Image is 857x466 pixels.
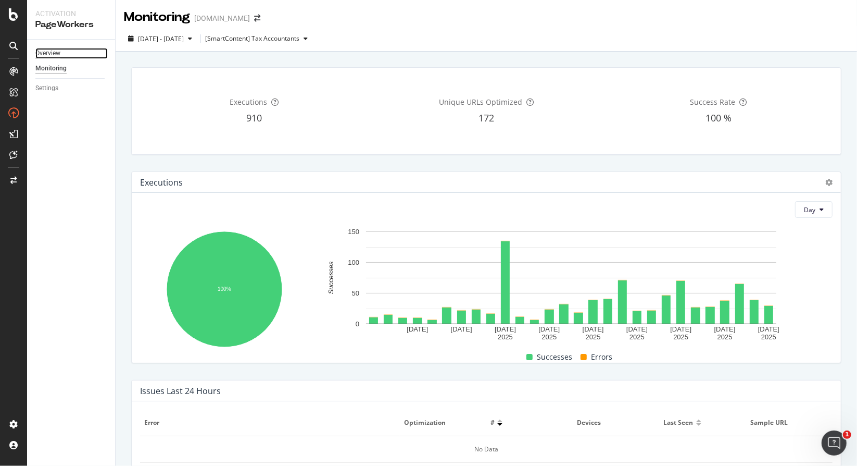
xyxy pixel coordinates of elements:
[490,418,495,427] span: #
[750,418,826,427] span: Sample URL
[35,63,108,74] a: Monitoring
[670,325,691,333] text: [DATE]
[144,418,393,427] span: Error
[541,334,557,341] text: 2025
[194,13,250,23] div: [DOMAIN_NAME]
[246,112,262,124] span: 910
[140,177,183,188] div: Executions
[124,30,196,47] button: [DATE] - [DATE]
[348,228,359,236] text: 150
[35,19,107,31] div: PageWorkers
[35,8,107,19] div: Activation
[205,35,299,42] div: [SmartContent] Tax Accountants
[478,112,494,124] span: 172
[714,325,735,333] text: [DATE]
[577,418,652,427] span: Devices
[758,325,779,333] text: [DATE]
[351,289,359,297] text: 50
[35,83,58,94] div: Settings
[35,48,108,59] a: Overview
[218,287,231,292] text: 100%
[585,334,600,341] text: 2025
[664,418,694,427] span: Last seen
[348,259,359,266] text: 100
[140,386,221,396] div: Issues Last 24 Hours
[495,325,516,333] text: [DATE]
[717,334,732,341] text: 2025
[538,325,560,333] text: [DATE]
[140,226,308,355] svg: A chart.
[705,112,732,124] span: 100 %
[582,325,603,333] text: [DATE]
[537,351,572,363] span: Successes
[673,334,688,341] text: 2025
[124,8,190,26] div: Monitoring
[761,334,776,341] text: 2025
[795,201,833,218] button: Day
[843,431,851,439] span: 1
[138,34,184,43] span: [DATE] - [DATE]
[327,261,335,294] text: Successes
[35,48,60,59] div: Overview
[822,431,847,456] iframe: Intercom live chat
[626,325,648,333] text: [DATE]
[205,30,312,47] button: [SmartContent] Tax Accountants
[254,15,260,22] div: arrow-right-arrow-left
[35,83,108,94] a: Settings
[690,97,736,107] span: Success Rate
[230,97,267,107] span: Executions
[450,325,472,333] text: [DATE]
[804,205,815,214] span: Day
[314,226,827,342] svg: A chart.
[591,351,612,363] span: Errors
[629,334,645,341] text: 2025
[355,320,359,328] text: 0
[407,325,428,333] text: [DATE]
[404,418,480,427] span: Optimization
[498,334,513,341] text: 2025
[35,63,67,74] div: Monitoring
[140,436,833,463] div: No Data
[439,97,522,107] span: Unique URLs Optimized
